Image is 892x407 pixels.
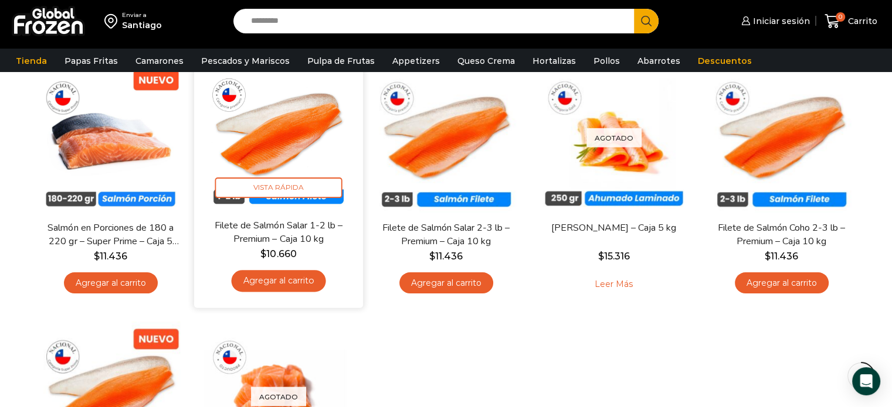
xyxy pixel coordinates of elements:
bdi: 11.436 [94,251,127,262]
a: Pulpa de Frutas [301,50,381,72]
a: Appetizers [386,50,446,72]
bdi: 11.436 [429,251,463,262]
a: Agregar al carrito: “Filete de Salmón Salar 2-3 lb - Premium - Caja 10 kg” [399,272,493,294]
a: Pollos [588,50,626,72]
a: Filete de Salmón Salar 2-3 lb – Premium – Caja 10 kg [378,221,513,248]
span: $ [429,251,435,262]
button: Search button [634,9,659,33]
a: Abarrotes [632,50,686,72]
a: Filete de Salmón Coho 2-3 lb – Premium – Caja 10 kg [714,221,849,248]
span: Iniciar sesión [750,15,810,27]
span: $ [94,251,100,262]
a: [PERSON_NAME] – Caja 5 kg [546,221,681,235]
bdi: 10.660 [260,248,296,259]
a: 0 Carrito [822,8,880,35]
bdi: 15.316 [598,251,630,262]
a: Tienda [10,50,53,72]
img: address-field-icon.svg [104,11,122,31]
a: Papas Fritas [59,50,124,72]
a: Iniciar sesión [738,9,810,33]
a: Agregar al carrito: “Filete de Salmón Coho 2-3 lb - Premium - Caja 10 kg” [735,272,829,294]
span: Carrito [845,15,877,27]
div: Open Intercom Messenger [852,367,880,395]
a: Agregar al carrito: “Salmón en Porciones de 180 a 220 gr - Super Prime - Caja 5 kg” [64,272,158,294]
span: $ [765,251,771,262]
a: Salmón en Porciones de 180 a 220 gr – Super Prime – Caja 5 kg [43,221,178,248]
a: Filete de Salmón Salar 1-2 lb – Premium – Caja 10 kg [210,218,346,246]
p: Agotado [251,387,306,406]
span: Vista Rápida [215,177,342,198]
div: Santiago [122,19,162,31]
bdi: 11.436 [765,251,798,262]
a: Leé más sobre “Salmón Ahumado Laminado - Caja 5 kg” [576,272,651,297]
a: Queso Crema [452,50,521,72]
a: Hortalizas [527,50,582,72]
div: Enviar a [122,11,162,19]
span: $ [260,248,266,259]
a: Descuentos [692,50,758,72]
span: $ [598,251,604,262]
span: 0 [836,12,845,22]
a: Camarones [130,50,189,72]
p: Agotado [586,128,642,147]
a: Pescados y Mariscos [195,50,296,72]
a: Agregar al carrito: “Filete de Salmón Salar 1-2 lb – Premium - Caja 10 kg” [231,270,325,292]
